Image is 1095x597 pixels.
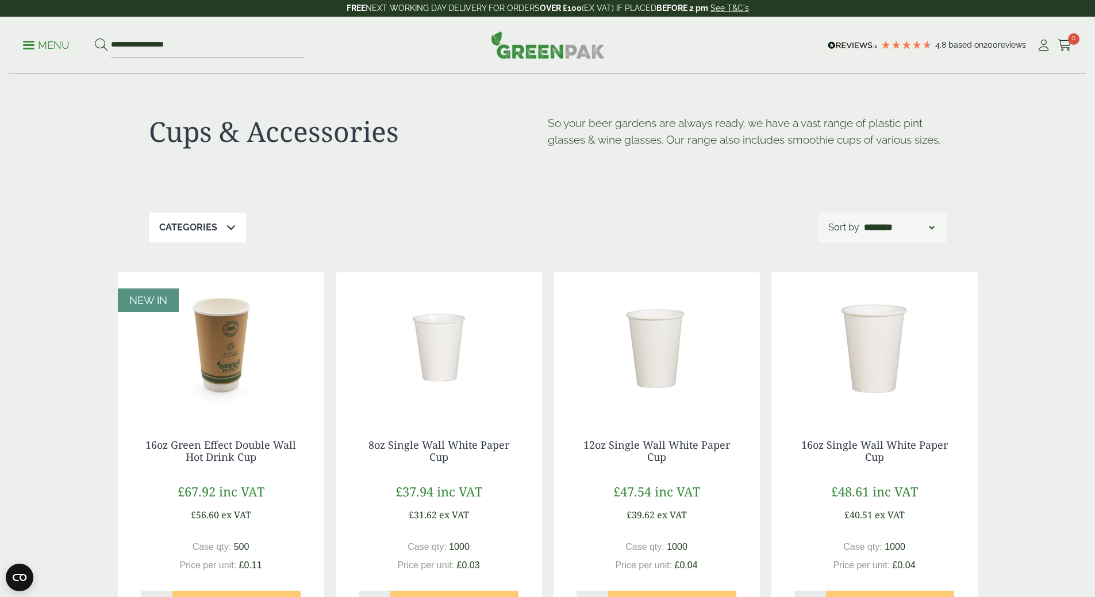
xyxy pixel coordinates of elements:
[828,221,859,234] p: Sort by
[437,483,482,500] span: inc VAT
[948,40,983,49] span: Based on
[191,509,219,521] span: £56.60
[983,40,998,49] span: 200
[239,560,262,570] span: £0.11
[675,560,698,570] span: £0.04
[548,115,947,148] p: So your beer gardens are always ready, we have a vast range of plastic pint glasses & wine glasse...
[193,542,232,552] span: Case qty:
[583,438,730,464] a: 12oz Single Wall White Paper Cup
[801,438,948,464] a: 16oz Single Wall White Paper Cup
[710,3,749,13] a: See T&C's
[627,509,655,521] span: £39.62
[159,221,217,234] p: Categories
[655,483,700,500] span: inc VAT
[540,3,582,13] strong: OVER £100
[449,542,470,552] span: 1000
[998,40,1026,49] span: reviews
[862,221,936,234] select: Shop order
[221,509,251,521] span: ex VAT
[6,564,33,591] button: Open CMP widget
[831,483,869,500] span: £48.61
[118,272,324,416] img: 16oz Green Effect Double Wall Hot Drink cup
[881,40,932,50] div: 4.79 Stars
[875,509,905,521] span: ex VAT
[234,542,249,552] span: 500
[1068,33,1079,45] span: 0
[554,272,760,416] img: DSC_9763a
[657,509,687,521] span: ex VAT
[439,509,469,521] span: ex VAT
[179,560,236,570] span: Price per unit:
[491,31,605,59] img: GreenPak Supplies
[667,542,687,552] span: 1000
[771,272,978,416] img: 16oz Single Wall White Paper Cup-0
[656,3,708,13] strong: BEFORE 2 pm
[615,560,672,570] span: Price per unit:
[613,483,651,500] span: £47.54
[397,560,454,570] span: Price per unit:
[1036,40,1051,51] i: My Account
[23,38,70,50] a: Menu
[625,542,664,552] span: Case qty:
[457,560,480,570] span: £0.03
[129,294,167,306] span: NEW IN
[409,509,437,521] span: £31.62
[1058,40,1072,51] i: Cart
[178,483,216,500] span: £67.92
[1058,37,1072,54] a: 0
[149,115,548,148] h1: Cups & Accessories
[893,560,916,570] span: £0.04
[395,483,433,500] span: £37.94
[844,509,873,521] span: £40.51
[833,560,890,570] span: Price per unit:
[828,41,878,49] img: REVIEWS.io
[219,483,264,500] span: inc VAT
[336,272,542,416] img: 8oz Single Wall White Paper Cup-0
[843,542,882,552] span: Case qty:
[23,38,70,52] p: Menu
[935,40,948,49] span: 4.8
[885,542,905,552] span: 1000
[347,3,366,13] strong: FREE
[873,483,918,500] span: inc VAT
[145,438,296,464] a: 16oz Green Effect Double Wall Hot Drink Cup
[368,438,509,464] a: 8oz Single Wall White Paper Cup
[408,542,447,552] span: Case qty:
